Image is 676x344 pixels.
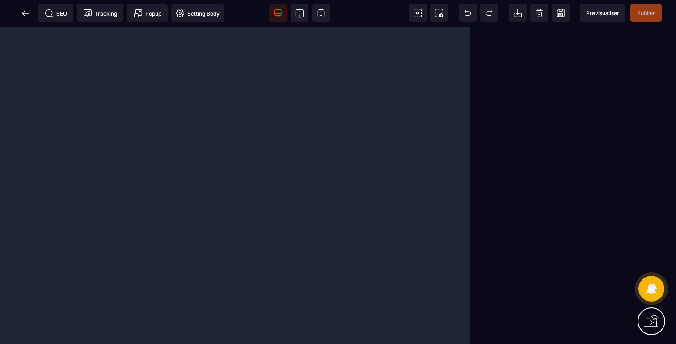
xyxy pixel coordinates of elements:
[45,9,67,18] span: SEO
[580,4,625,22] span: Preview
[586,10,619,17] span: Previsualiser
[430,4,448,22] span: Screenshot
[83,9,117,18] span: Tracking
[409,4,427,22] span: View components
[637,10,655,17] span: Publier
[134,9,161,18] span: Popup
[176,9,220,18] span: Setting Body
